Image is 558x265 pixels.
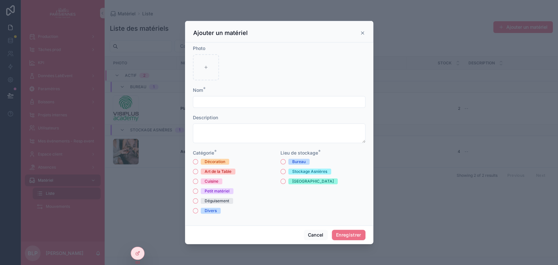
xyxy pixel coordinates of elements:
[205,169,231,174] div: Art de la Table
[205,208,217,214] div: Divers
[332,230,365,240] button: Enregistrer
[205,178,218,184] div: Cuisine
[193,115,218,120] span: Description
[193,150,214,156] span: Catégorie
[193,87,203,93] span: Nom
[304,230,328,240] button: Cancel
[193,45,205,51] span: Photo
[193,29,248,37] h3: Ajouter un matériel
[292,169,327,174] div: Stockage Asnières
[292,159,306,165] div: Bureau
[280,150,318,156] span: Lieu de stockage
[205,188,229,194] div: Petit matériel
[205,159,225,165] div: Décoration
[205,198,229,204] div: Déguisement
[292,178,334,184] div: [GEOGRAPHIC_DATA]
